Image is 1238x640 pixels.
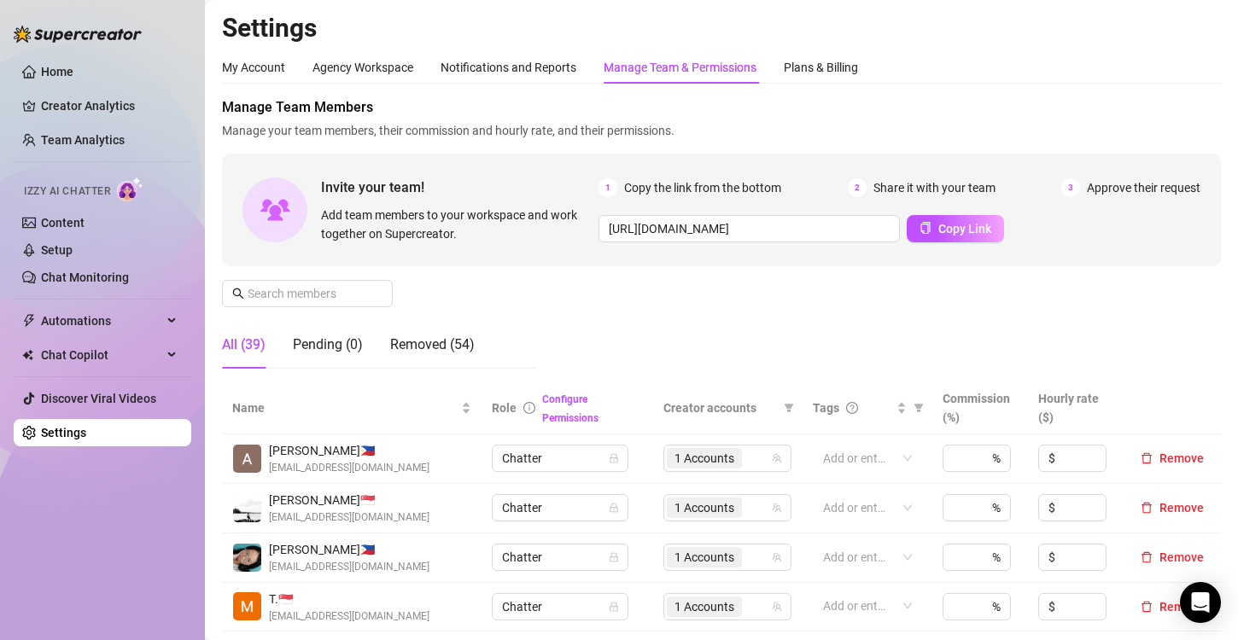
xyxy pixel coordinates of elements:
[269,540,429,559] span: [PERSON_NAME] 🇵🇭
[233,592,261,620] img: Trixia Sy
[22,349,33,361] img: Chat Copilot
[41,341,162,369] span: Chat Copilot
[269,491,429,509] span: [PERSON_NAME] 🇸🇬
[609,552,619,562] span: lock
[1141,452,1153,464] span: delete
[674,597,734,616] span: 1 Accounts
[222,97,1221,118] span: Manage Team Members
[604,58,756,77] div: Manage Team & Permissions
[390,335,475,355] div: Removed (54)
[873,178,996,197] span: Share it with your team
[222,12,1221,44] h2: Settings
[269,509,429,526] span: [EMAIL_ADDRESS][DOMAIN_NAME]
[269,608,429,625] span: [EMAIL_ADDRESS][DOMAIN_NAME]
[784,403,794,413] span: filter
[41,65,73,79] a: Home
[542,393,599,424] a: Configure Permissions
[1141,601,1153,613] span: delete
[312,58,413,77] div: Agency Workspace
[907,215,1004,242] button: Copy Link
[813,399,839,417] span: Tags
[920,222,931,234] span: copy
[269,441,429,460] span: [PERSON_NAME] 🇵🇭
[233,445,261,473] img: Angelica Cuyos
[14,26,142,43] img: logo-BBDzfeDw.svg
[22,314,36,328] span: thunderbolt
[1159,451,1204,465] span: Remove
[232,399,458,417] span: Name
[1028,382,1124,434] th: Hourly rate ($)
[938,222,991,236] span: Copy Link
[1134,448,1211,468] button: Remove
[232,288,244,300] span: search
[233,544,261,572] img: connie
[772,602,782,612] span: team
[321,206,592,243] span: Add team members to your workspace and work together on Supercreator.
[1061,178,1080,197] span: 3
[599,178,617,197] span: 1
[222,382,482,434] th: Name
[24,183,110,200] span: Izzy AI Chatter
[117,177,143,201] img: AI Chatter
[41,271,129,284] a: Chat Monitoring
[1134,547,1211,567] button: Remove
[222,58,285,77] div: My Account
[1141,551,1153,563] span: delete
[784,58,858,77] div: Plans & Billing
[674,548,734,567] span: 1 Accounts
[41,133,125,147] a: Team Analytics
[772,503,782,513] span: team
[41,243,73,257] a: Setup
[609,453,619,463] span: lock
[1159,600,1204,614] span: Remove
[1134,596,1211,617] button: Remove
[502,495,618,521] span: Chatter
[502,594,618,620] span: Chatter
[914,403,924,413] span: filter
[502,544,618,570] span: Chatter
[248,284,369,303] input: Search members
[41,92,178,119] a: Creator Analytics
[523,402,535,414] span: info-circle
[780,395,797,421] span: filter
[269,590,429,608] span: T. 🇸🇬
[667,448,742,468] span: 1 Accounts
[667,596,742,617] span: 1 Accounts
[293,335,363,355] div: Pending (0)
[1159,501,1204,515] span: Remove
[233,494,261,522] img: Wyne
[846,402,858,414] span: question-circle
[1087,178,1200,197] span: Approve their request
[1180,582,1221,623] div: Open Intercom Messenger
[663,399,777,417] span: Creator accounts
[848,178,867,197] span: 2
[222,121,1221,140] span: Manage your team members, their commission and hourly rate, and their permissions.
[41,392,156,405] a: Discover Viral Videos
[674,498,734,517] span: 1 Accounts
[609,503,619,513] span: lock
[269,460,429,476] span: [EMAIL_ADDRESS][DOMAIN_NAME]
[667,547,742,567] span: 1 Accounts
[1134,497,1211,518] button: Remove
[41,307,162,335] span: Automations
[41,426,86,439] a: Settings
[502,445,618,471] span: Chatter
[492,401,517,415] span: Role
[772,552,782,562] span: team
[1159,550,1204,564] span: Remove
[609,602,619,612] span: lock
[667,497,742,518] span: 1 Accounts
[41,216,85,230] a: Content
[321,177,599,198] span: Invite your team!
[441,58,576,77] div: Notifications and Reports
[932,382,1028,434] th: Commission (%)
[910,395,927,421] span: filter
[1141,502,1153,514] span: delete
[222,335,266,355] div: All (39)
[772,453,782,463] span: team
[674,449,734,468] span: 1 Accounts
[269,559,429,575] span: [EMAIL_ADDRESS][DOMAIN_NAME]
[624,178,781,197] span: Copy the link from the bottom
